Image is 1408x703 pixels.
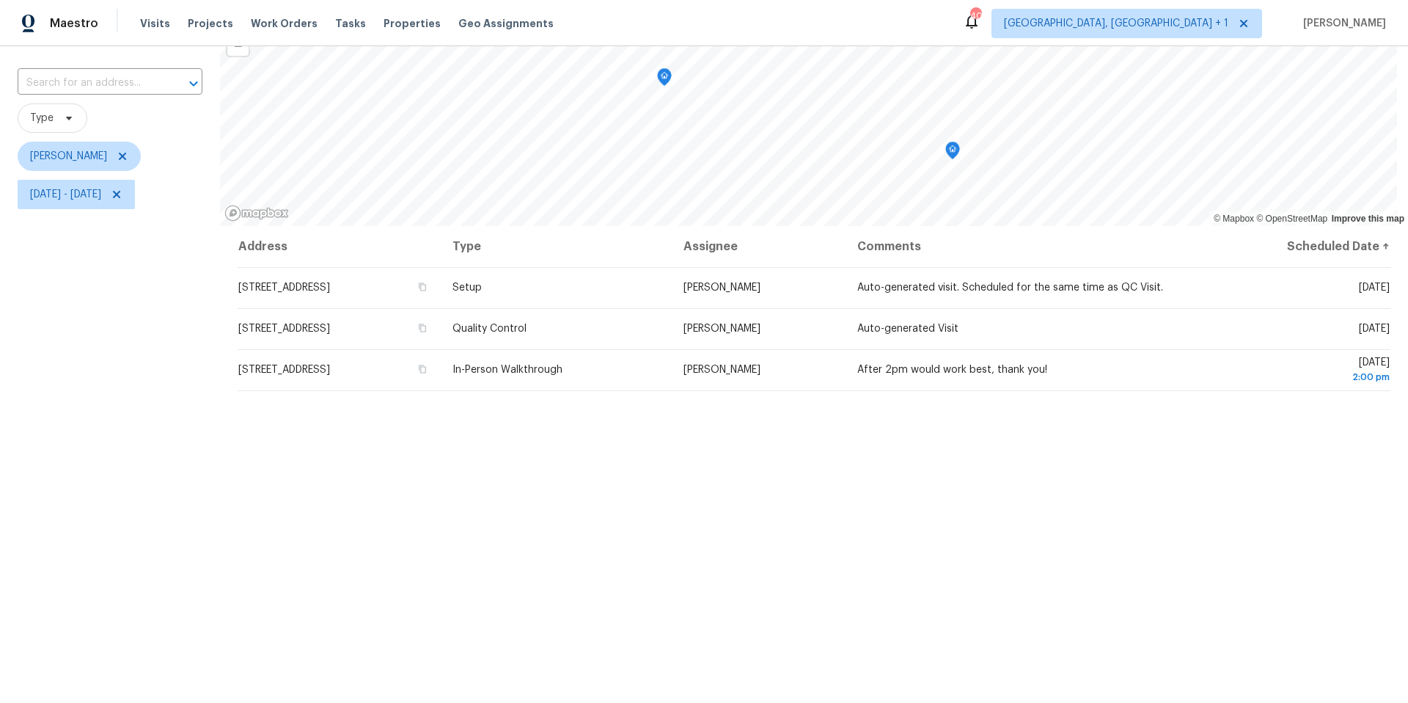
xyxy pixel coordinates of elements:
th: Comments [846,226,1192,267]
span: [PERSON_NAME] [30,149,107,164]
th: Assignee [672,226,846,267]
span: Projects [188,16,233,31]
div: 2:00 pm [1203,370,1390,385]
a: Mapbox [1214,214,1254,224]
th: Type [441,226,672,267]
span: Tasks [335,18,366,29]
span: [PERSON_NAME] [683,365,760,375]
input: Search for an address... [18,72,161,95]
a: Mapbox homepage [224,205,289,222]
span: [PERSON_NAME] [683,324,760,334]
span: [DATE] [1203,357,1390,385]
span: Type [30,111,54,125]
span: [STREET_ADDRESS] [238,324,330,334]
span: Properties [384,16,441,31]
th: Address [238,226,441,267]
a: OpenStreetMap [1256,214,1327,224]
div: 40 [970,9,980,23]
span: Auto-generated visit. Scheduled for the same time as QC Visit. [857,283,1163,293]
div: Map marker [945,142,960,164]
span: [DATE] [1359,324,1390,334]
th: Scheduled Date ↑ [1191,226,1390,267]
span: [DATE] [1359,283,1390,293]
span: [STREET_ADDRESS] [238,283,330,293]
span: [PERSON_NAME] [1297,16,1386,31]
span: Geo Assignments [458,16,554,31]
span: Maestro [50,16,98,31]
span: Auto-generated Visit [857,324,958,334]
span: [STREET_ADDRESS] [238,365,330,375]
span: Work Orders [251,16,318,31]
div: Map marker [657,68,672,91]
span: [DATE] - [DATE] [30,187,101,202]
span: In-Person Walkthrough [452,365,562,375]
button: Copy Address [416,280,429,294]
a: Improve this map [1332,214,1404,224]
span: Setup [452,283,482,293]
span: Visits [140,16,170,31]
span: After 2pm would work best, thank you! [857,365,1047,375]
canvas: Map [220,6,1397,226]
button: Copy Address [416,363,429,376]
span: Quality Control [452,324,527,334]
span: [PERSON_NAME] [683,283,760,293]
button: Open [183,73,204,94]
span: [GEOGRAPHIC_DATA], [GEOGRAPHIC_DATA] + 1 [1004,16,1228,31]
button: Copy Address [416,321,429,335]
